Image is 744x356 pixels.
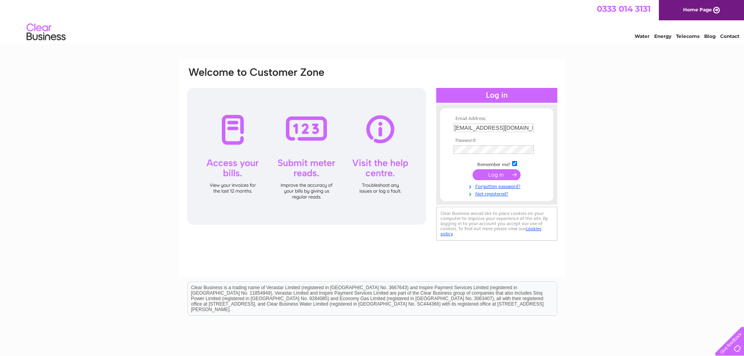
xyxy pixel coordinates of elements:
[635,33,649,39] a: Water
[453,190,542,197] a: Not registered?
[26,20,66,44] img: logo.png
[451,160,542,168] td: Remember me?
[676,33,699,39] a: Telecoms
[188,4,557,38] div: Clear Business is a trading name of Verastar Limited (registered in [GEOGRAPHIC_DATA] No. 3667643...
[597,4,651,14] a: 0333 014 3131
[451,138,542,143] th: Password:
[451,116,542,122] th: Email Address:
[441,226,541,236] a: cookies policy
[720,33,739,39] a: Contact
[453,182,542,190] a: Forgotten password?
[704,33,715,39] a: Blog
[654,33,671,39] a: Energy
[436,207,557,241] div: Clear Business would like to place cookies on your computer to improve your experience of the sit...
[473,169,521,180] input: Submit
